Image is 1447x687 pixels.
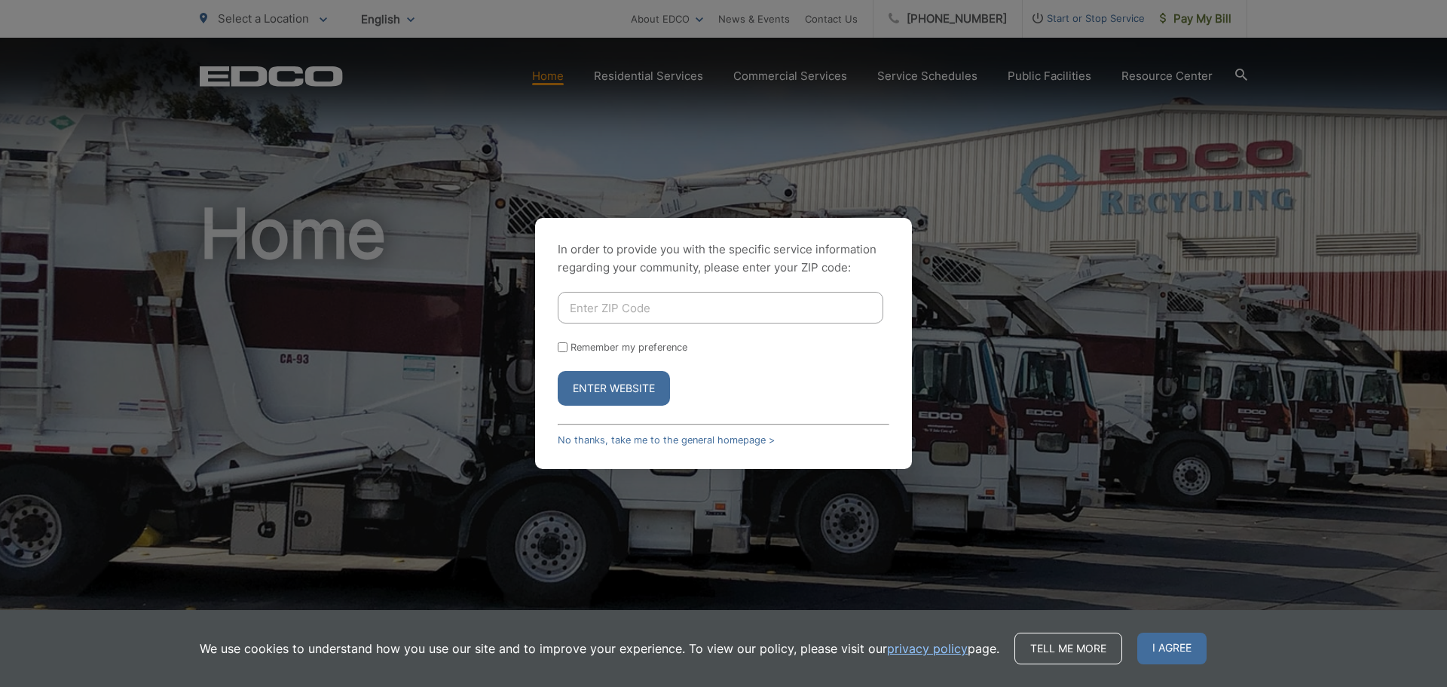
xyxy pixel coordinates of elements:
[887,639,968,658] a: privacy policy
[571,342,687,353] label: Remember my preference
[558,292,883,324] input: Enter ZIP Code
[558,434,775,446] a: No thanks, take me to the general homepage >
[558,371,670,406] button: Enter Website
[200,639,999,658] p: We use cookies to understand how you use our site and to improve your experience. To view our pol...
[558,241,889,277] p: In order to provide you with the specific service information regarding your community, please en...
[1014,633,1122,664] a: Tell me more
[1137,633,1207,664] span: I agree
